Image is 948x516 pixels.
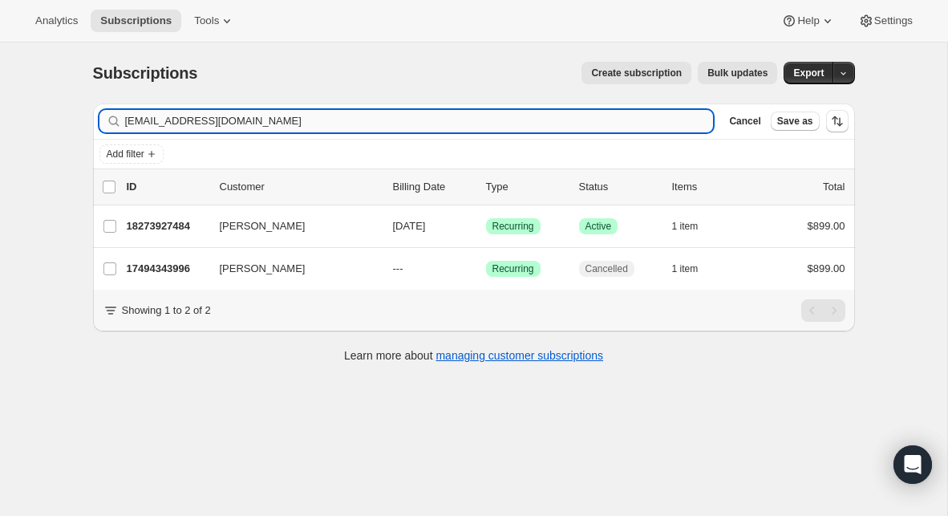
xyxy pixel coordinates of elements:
span: Bulk updates [707,67,768,79]
a: managing customer subscriptions [436,349,603,362]
span: [DATE] [393,220,426,232]
p: Billing Date [393,179,473,195]
span: Tools [194,14,219,27]
button: [PERSON_NAME] [210,256,371,282]
span: Save as [777,115,813,128]
p: 18273927484 [127,218,207,234]
button: Export [784,62,833,84]
p: Learn more about [344,347,603,364]
span: $899.00 [808,220,845,232]
span: [PERSON_NAME] [220,261,306,277]
p: Customer [220,179,380,195]
span: Analytics [35,14,78,27]
div: 17494343996[PERSON_NAME]---SuccessRecurringCancelled1 item$899.00 [127,258,845,280]
span: 1 item [672,262,699,275]
span: Cancel [729,115,760,128]
div: Items [672,179,752,195]
input: Filter subscribers [125,110,714,132]
p: Showing 1 to 2 of 2 [122,303,211,319]
button: Subscriptions [91,10,181,32]
button: 1 item [672,258,716,280]
span: Subscriptions [100,14,172,27]
span: Help [797,14,819,27]
button: Analytics [26,10,87,32]
span: Settings [874,14,913,27]
span: Add filter [107,148,144,160]
nav: Pagination [801,299,845,322]
button: Cancel [723,112,767,131]
button: Tools [184,10,245,32]
div: IDCustomerBilling DateTypeStatusItemsTotal [127,179,845,195]
button: [PERSON_NAME] [210,213,371,239]
button: Sort the results [826,110,849,132]
span: Export [793,67,824,79]
button: 1 item [672,215,716,238]
span: Cancelled [585,262,628,275]
p: Status [579,179,659,195]
button: Settings [849,10,922,32]
span: Recurring [492,220,534,233]
span: Recurring [492,262,534,275]
p: 17494343996 [127,261,207,277]
span: 1 item [672,220,699,233]
div: Type [486,179,566,195]
p: ID [127,179,207,195]
button: Add filter [99,144,164,164]
span: $899.00 [808,262,845,274]
button: Save as [771,112,820,131]
div: 18273927484[PERSON_NAME][DATE]SuccessRecurringSuccessActive1 item$899.00 [127,215,845,238]
span: --- [393,262,403,274]
span: [PERSON_NAME] [220,218,306,234]
span: Active [585,220,612,233]
button: Bulk updates [698,62,777,84]
div: Open Intercom Messenger [893,445,932,484]
p: Total [823,179,845,195]
span: Create subscription [591,67,682,79]
span: Subscriptions [93,64,198,82]
button: Help [772,10,845,32]
button: Create subscription [581,62,691,84]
